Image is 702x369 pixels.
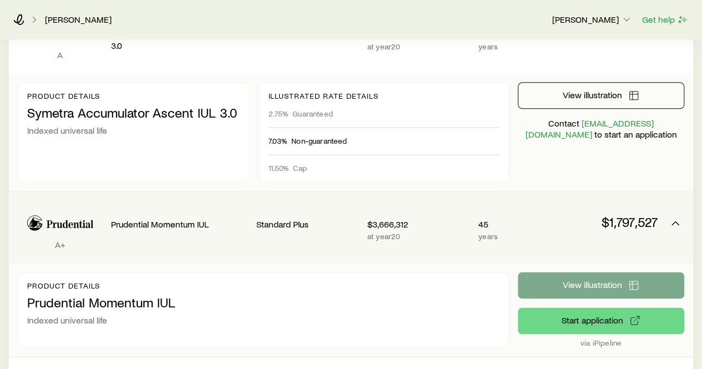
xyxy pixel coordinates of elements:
button: Get help [642,13,689,26]
a: Log in [4,79,33,88]
div: You will be redirected to our universal log in page. [4,58,162,78]
p: Standard Plus [256,219,358,230]
a: [EMAIL_ADDRESS][DOMAIN_NAME] [525,118,654,139]
span: 7.03% [268,137,287,145]
span: View illustration [562,280,622,289]
div: Hello! Please Log In [4,48,162,58]
p: Symetra Accumulator Ascent IUL 3.0 [27,105,240,120]
span: View illustration [562,90,622,99]
button: via iPipeline [518,307,684,334]
p: Product details [27,281,499,290]
button: Log in [4,78,33,90]
span: Non-guaranteed [291,137,347,145]
p: Contact to start an application [518,118,684,140]
p: $3,666,312 [367,219,469,230]
span: 11.50% [268,164,289,173]
p: A+ [18,239,102,250]
a: [PERSON_NAME] [44,14,112,25]
p: [PERSON_NAME] [552,14,632,25]
p: 45 [478,219,547,230]
p: Illustrated rate details [268,92,499,100]
button: View illustration [518,82,684,109]
p: Product details [27,92,240,100]
img: logo [4,4,80,18]
button: [PERSON_NAME] [552,13,633,27]
p: at year 20 [367,42,469,51]
p: years [478,42,547,51]
p: years [478,232,547,241]
span: Guaranteed [292,109,333,118]
p: via iPipeline [518,338,684,347]
p: A [18,49,102,60]
p: $1,797,527 [555,214,658,230]
span: 2.75% [268,109,288,118]
p: at year 20 [367,232,469,241]
p: Indexed universal life [27,125,240,136]
button: View illustration [518,272,684,299]
p: Prudential Momentum IUL [111,219,248,230]
p: Prudential Momentum IUL [27,295,499,310]
span: Cap [293,164,306,173]
p: Symetra Accumulator Ascent IUL 3.0 [111,29,248,51]
p: Indexed universal life [27,315,499,326]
